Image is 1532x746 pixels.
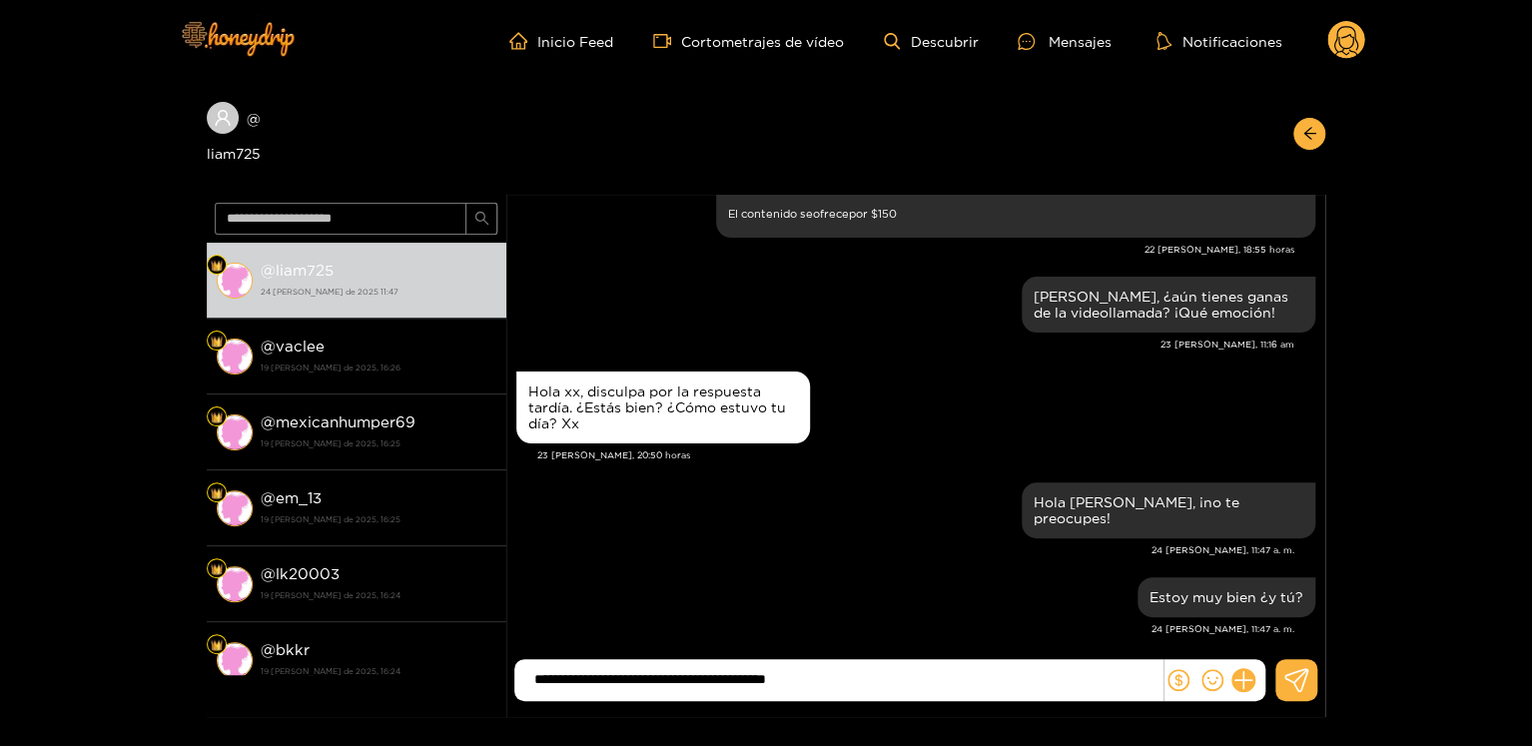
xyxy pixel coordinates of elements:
div: @liam725 [207,102,506,165]
font: mexicanhumper69 [276,413,415,430]
a: Inicio Feed [509,32,613,50]
font: ofrece [813,208,849,220]
font: Notificaciones [1181,34,1281,49]
span: buscar [474,211,489,228]
font: 19 [PERSON_NAME] de 2025, 16:26 [261,364,400,372]
img: Nivel de ventilador [211,487,223,499]
img: conversación [217,263,253,299]
font: 23 [PERSON_NAME], 11:16 am [1160,340,1294,350]
img: conversación [217,339,253,374]
button: buscar [465,203,497,235]
font: 19 [PERSON_NAME] de 2025, 16:25 [261,439,400,447]
font: 24 [PERSON_NAME], 11:47 a. m. [1151,624,1294,634]
span: sonrisa [1201,669,1223,691]
font: El contenido se [728,208,813,220]
font: 150 [878,208,897,220]
span: flecha izquierda [1302,126,1317,143]
img: conversación [217,566,253,602]
font: 19 [PERSON_NAME] de 2025, 16:25 [261,515,400,523]
font: Hola [PERSON_NAME], ¡no te preocupes! [1034,494,1239,525]
font: 22 [PERSON_NAME], 18:55 horas [1145,245,1294,255]
font: @vaclee [261,338,325,355]
font: @bkkr [261,641,310,658]
font: liam725 [207,146,261,161]
font: 19 [PERSON_NAME] de 2025, 16:24 [261,667,400,675]
img: conversación [217,642,253,678]
font: Descubrir [910,34,978,49]
button: flecha izquierda [1293,118,1325,150]
font: 24 [PERSON_NAME], 11:47 a. m. [1151,545,1294,555]
font: @ [261,489,276,506]
font: liam725 [276,262,334,279]
font: @ [261,413,276,430]
div: 24 de agosto, 11:47 a. m. [1022,482,1315,538]
img: Nivel de ventilador [211,411,223,423]
font: @ [247,111,261,126]
font: por $ [849,208,878,220]
button: Notificaciones [1150,31,1287,51]
a: Cortometrajes de vídeo [653,32,844,50]
img: Nivel de ventilador [211,639,223,651]
font: 19 [PERSON_NAME] de 2025, 16:24 [261,591,400,599]
div: 24 de agosto, 11:47 a. m. [1138,577,1315,617]
span: dólar [1167,669,1189,691]
font: [PERSON_NAME], ¿aún tienes ganas de la videollamada? ¡Qué emoción! [1034,289,1288,320]
font: @ [261,565,276,582]
font: Estoy muy bien ¿y tú? [1149,589,1303,604]
font: Hola xx, disculpa por la respuesta tardía. ¿Estás bien? ¿Cómo estuvo tu día? Xx [528,383,786,430]
font: em_13 [276,489,322,506]
div: 23 de agosto, 11:16 am [1022,277,1315,333]
span: usuario [214,109,232,127]
img: conversación [217,414,253,450]
font: @ [261,262,276,279]
font: lk20003 [276,565,340,582]
button: dólar [1163,665,1193,695]
img: Nivel de ventilador [211,260,223,272]
font: Cortometrajes de vídeo [681,34,844,49]
div: 23 de agosto, 20:50 horas [516,372,810,443]
span: hogar [509,32,537,50]
font: 23 [PERSON_NAME], 20:50 horas [537,450,690,460]
font: 24 [PERSON_NAME] de 2025 11:47 [261,288,398,296]
img: conversación [217,490,253,526]
span: cámara de vídeo [653,32,681,50]
img: Nivel de ventilador [211,336,223,348]
a: Descubrir [884,33,978,50]
font: Inicio Feed [537,34,613,49]
img: Nivel de ventilador [211,563,223,575]
font: Mensajes [1048,34,1111,49]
